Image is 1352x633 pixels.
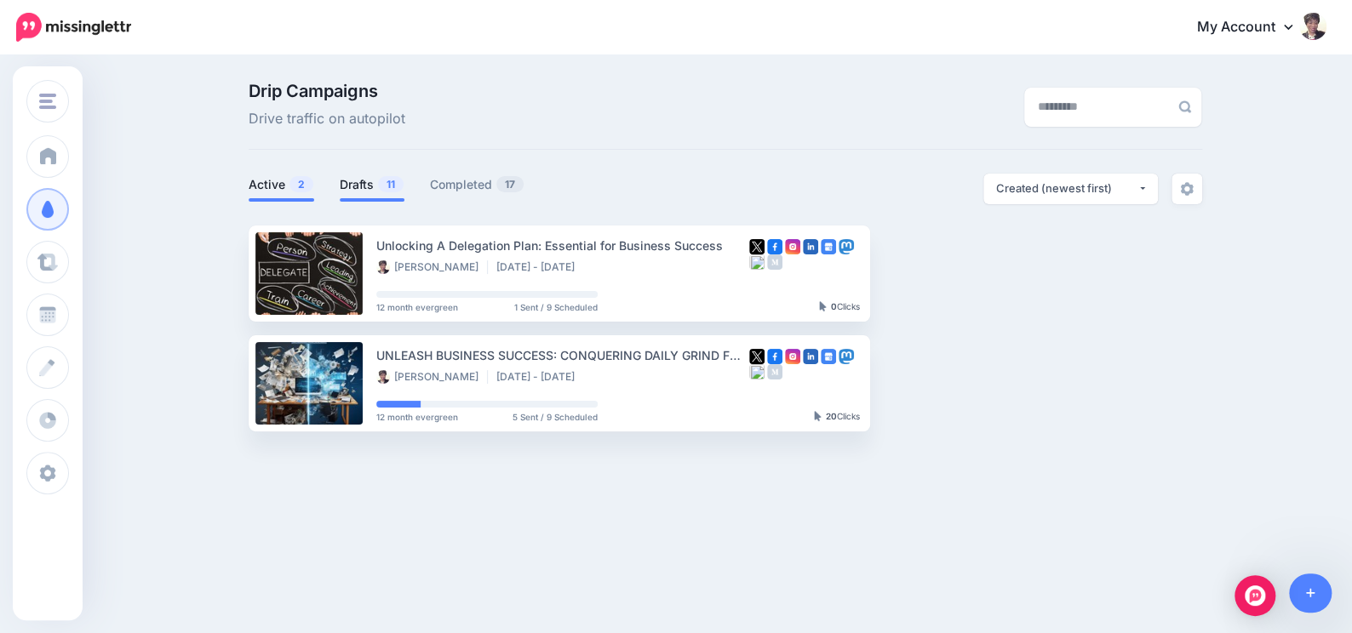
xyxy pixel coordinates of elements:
[514,303,598,311] span: 1 Sent / 9 Scheduled
[749,349,765,364] img: twitter-square.png
[430,174,524,195] a: Completed17
[289,176,313,192] span: 2
[39,94,56,109] img: menu.png
[1180,182,1194,196] img: settings-grey.png
[749,239,765,254] img: twitter-square.png
[376,370,488,384] li: [PERSON_NAME]
[496,370,583,384] li: [DATE] - [DATE]
[249,83,405,100] span: Drip Campaigns
[1235,575,1275,616] div: Open Intercom Messenger
[839,239,854,254] img: mastodon-square.png
[819,302,860,312] div: Clicks
[767,254,782,270] img: medium-grey-square.png
[785,349,800,364] img: instagram-square.png
[513,413,598,421] span: 5 Sent / 9 Scheduled
[819,301,827,311] img: pointer-grey-darker.png
[814,412,860,422] div: Clicks
[376,413,458,421] span: 12 month evergreen
[249,108,405,130] span: Drive traffic on autopilot
[831,301,837,311] b: 0
[749,364,765,379] img: bluesky-grey-square.png
[496,260,583,274] li: [DATE] - [DATE]
[249,174,314,195] a: Active2
[376,303,458,311] span: 12 month evergreen
[767,364,782,379] img: medium-grey-square.png
[821,349,836,364] img: google_business-square.png
[767,349,782,364] img: facebook-square.png
[16,13,131,42] img: Missinglettr
[376,236,749,255] div: Unlocking A Delegation Plan: Essential for Business Success
[376,345,749,365] div: UNLEASH BUSINESS SUCCESS: CONQUERING DAILY GRIND FOR GROWTH
[1178,100,1191,113] img: search-grey-6.png
[749,254,765,270] img: bluesky-grey-square.png
[803,349,818,364] img: linkedin-square.png
[814,411,822,421] img: pointer-grey-darker.png
[826,411,837,421] b: 20
[340,174,404,195] a: Drafts11
[376,260,488,274] li: [PERSON_NAME]
[378,176,404,192] span: 11
[1180,7,1326,48] a: My Account
[839,349,854,364] img: mastodon-square.png
[803,239,818,254] img: linkedin-square.png
[785,239,800,254] img: instagram-square.png
[996,180,1137,197] div: Created (newest first)
[496,176,524,192] span: 17
[983,174,1158,204] button: Created (newest first)
[821,239,836,254] img: google_business-square.png
[767,239,782,254] img: facebook-square.png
